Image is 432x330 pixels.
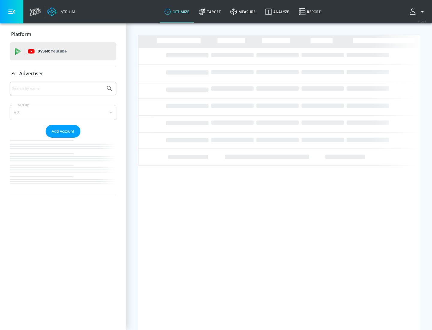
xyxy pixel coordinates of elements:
[58,9,75,14] div: Atrium
[260,1,294,22] a: Analyze
[37,48,67,55] p: DV360:
[17,103,30,107] label: Sort By
[46,125,80,138] button: Add Account
[226,1,260,22] a: measure
[10,82,116,196] div: Advertiser
[194,1,226,22] a: Target
[10,138,116,196] nav: list of Advertiser
[10,105,116,120] div: A-Z
[12,85,103,92] input: Search by name
[10,26,116,43] div: Platform
[19,70,43,77] p: Advertiser
[47,7,75,16] a: Atrium
[294,1,325,22] a: Report
[11,31,31,37] p: Platform
[52,128,74,135] span: Add Account
[160,1,194,22] a: optimize
[10,65,116,82] div: Advertiser
[51,48,67,54] p: Youtube
[10,42,116,60] div: DV360: Youtube
[418,20,426,23] span: v 4.25.4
